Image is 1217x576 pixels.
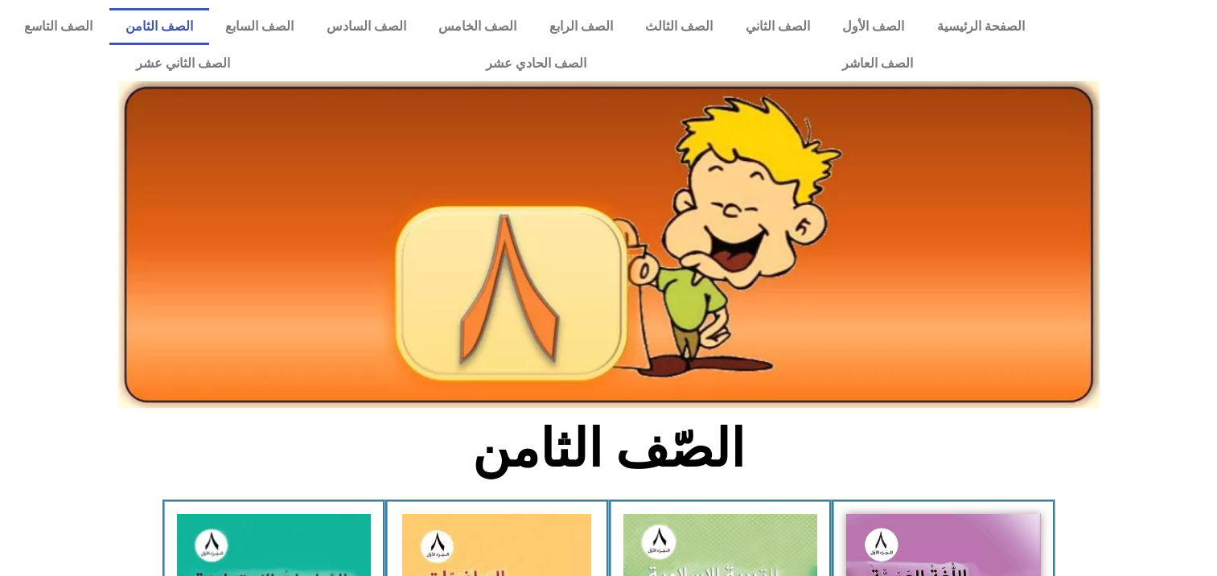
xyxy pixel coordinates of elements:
a: الصف السادس [310,8,423,45]
a: الصف العاشر [714,45,1041,82]
a: الصف الرابع [533,8,630,45]
a: الصف التاسع [8,8,109,45]
a: الصف الحادي عشر [358,45,714,82]
h2: الصّف الثامن [343,418,874,480]
a: الصف السابع [209,8,310,45]
a: الصفحة الرئيسية [921,8,1042,45]
a: الصف الثاني [730,8,827,45]
a: الصف الثاني عشر [8,45,358,82]
a: الصف الأول [826,8,921,45]
a: الصف الثالث [629,8,730,45]
a: الصف الخامس [422,8,533,45]
a: الصف الثامن [109,8,210,45]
